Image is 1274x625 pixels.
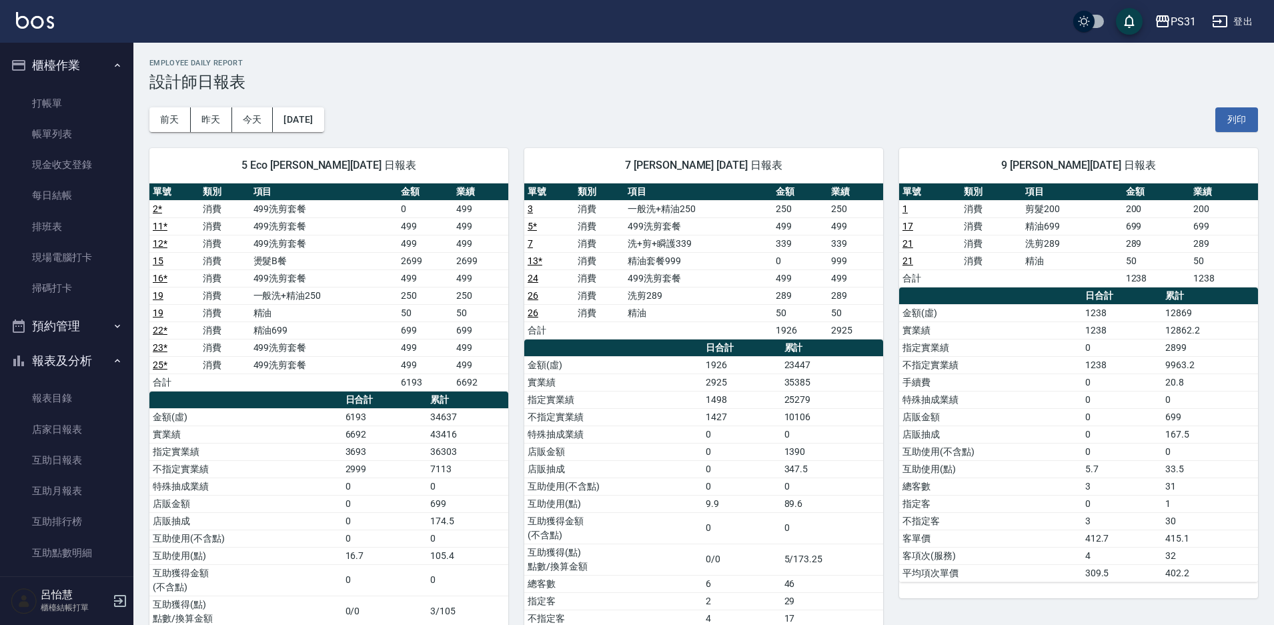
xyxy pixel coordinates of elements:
td: 實業績 [899,322,1082,339]
button: 櫃檯作業 [5,48,128,83]
td: 43416 [427,426,508,443]
td: 167.5 [1162,426,1258,443]
td: 499 [828,269,883,287]
td: 指定客 [524,592,702,610]
td: 互助使用(點) [899,460,1082,478]
th: 累計 [427,392,508,409]
th: 單號 [149,183,199,201]
td: 2925 [702,374,781,391]
td: 消費 [199,269,249,287]
td: 店販抽成 [524,460,702,478]
td: 499洗剪套餐 [250,269,398,287]
td: 指定實業績 [899,339,1082,356]
td: 412.7 [1082,530,1163,547]
td: 6193 [398,374,453,391]
td: 指定實業績 [149,443,342,460]
td: 精油699 [250,322,398,339]
td: 105.4 [427,547,508,564]
td: 289 [772,287,828,304]
td: 消費 [574,252,624,269]
td: 3693 [342,443,427,460]
td: 特殊抽成業績 [524,426,702,443]
td: 0 [772,252,828,269]
td: 499 [398,235,453,252]
td: 499 [828,217,883,235]
a: 掃碼打卡 [5,273,128,303]
td: 0 [342,564,427,596]
button: 報表及分析 [5,344,128,378]
a: 17 [902,221,913,231]
td: 25279 [781,391,883,408]
td: 1 [1162,495,1258,512]
td: 互助使用(不含點) [899,443,1082,460]
td: 0 [1082,374,1163,391]
td: 0 [1082,443,1163,460]
a: 互助月報表 [5,476,128,506]
td: 499洗剪套餐 [250,235,398,252]
th: 金額 [1123,183,1191,201]
td: 0 [1162,391,1258,408]
a: 互助點數明細 [5,538,128,568]
td: 499洗剪套餐 [624,269,772,287]
td: 0 [702,443,781,460]
h5: 呂怡慧 [41,588,109,602]
td: 0 [1082,495,1163,512]
td: 699 [1162,408,1258,426]
td: 精油套餐999 [624,252,772,269]
a: 21 [902,255,913,266]
td: 402.2 [1162,564,1258,582]
td: 店販金額 [149,495,342,512]
td: 0 [781,512,883,544]
td: 50 [453,304,508,322]
td: 客項次(服務) [899,547,1082,564]
td: 289 [1190,235,1258,252]
td: 消費 [961,217,1022,235]
td: 0 [1082,339,1163,356]
td: 不指定實業績 [899,356,1082,374]
td: 499 [398,339,453,356]
table: a dense table [899,287,1258,582]
td: 0 [398,200,453,217]
td: 499 [772,269,828,287]
td: 0/0 [702,544,781,575]
td: 合計 [524,322,574,339]
a: 1 [902,203,908,214]
td: 12869 [1162,304,1258,322]
td: 499 [453,235,508,252]
p: 櫃檯結帳打單 [41,602,109,614]
th: 業績 [828,183,883,201]
td: 699 [1123,217,1191,235]
td: 499洗剪套餐 [250,200,398,217]
th: 項目 [624,183,772,201]
th: 單號 [524,183,574,201]
td: 總客數 [524,575,702,592]
td: 消費 [199,339,249,356]
td: 燙髮B餐 [250,252,398,269]
a: 帳單列表 [5,119,128,149]
table: a dense table [524,183,883,340]
td: 特殊抽成業績 [899,391,1082,408]
td: 16.7 [342,547,427,564]
td: 50 [398,304,453,322]
td: 消費 [961,235,1022,252]
td: 7113 [427,460,508,478]
td: 46 [781,575,883,592]
td: 699 [453,322,508,339]
td: 2925 [828,322,883,339]
button: save [1116,8,1143,35]
td: 2999 [342,460,427,478]
td: 消費 [574,269,624,287]
td: 5/173.25 [781,544,883,575]
td: 3 [1082,512,1163,530]
th: 類別 [574,183,624,201]
td: 消費 [961,200,1022,217]
td: 指定實業績 [524,391,702,408]
td: 200 [1190,200,1258,217]
td: 499洗剪套餐 [250,339,398,356]
td: 250 [772,200,828,217]
a: 打帳單 [5,88,128,119]
td: 合計 [149,374,199,391]
td: 店販抽成 [899,426,1082,443]
td: 精油 [624,304,772,322]
a: 7 [528,238,533,249]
